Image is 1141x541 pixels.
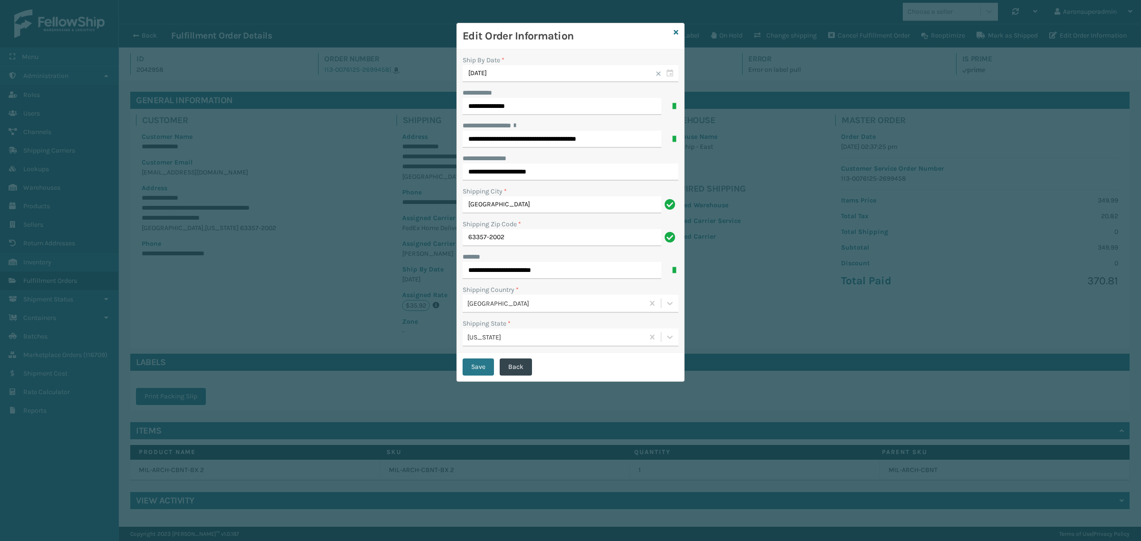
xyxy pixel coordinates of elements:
div: [GEOGRAPHIC_DATA] [467,298,645,308]
div: [US_STATE] [467,332,645,342]
label: Shipping City [463,186,507,196]
label: Shipping State [463,319,511,328]
button: Save [463,358,494,376]
label: Shipping Country [463,285,519,295]
input: MM/DD/YYYY [463,65,678,82]
h3: Edit Order Information [463,29,670,43]
label: Shipping Zip Code [463,219,521,229]
button: Back [500,358,532,376]
label: Ship By Date [463,56,504,64]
